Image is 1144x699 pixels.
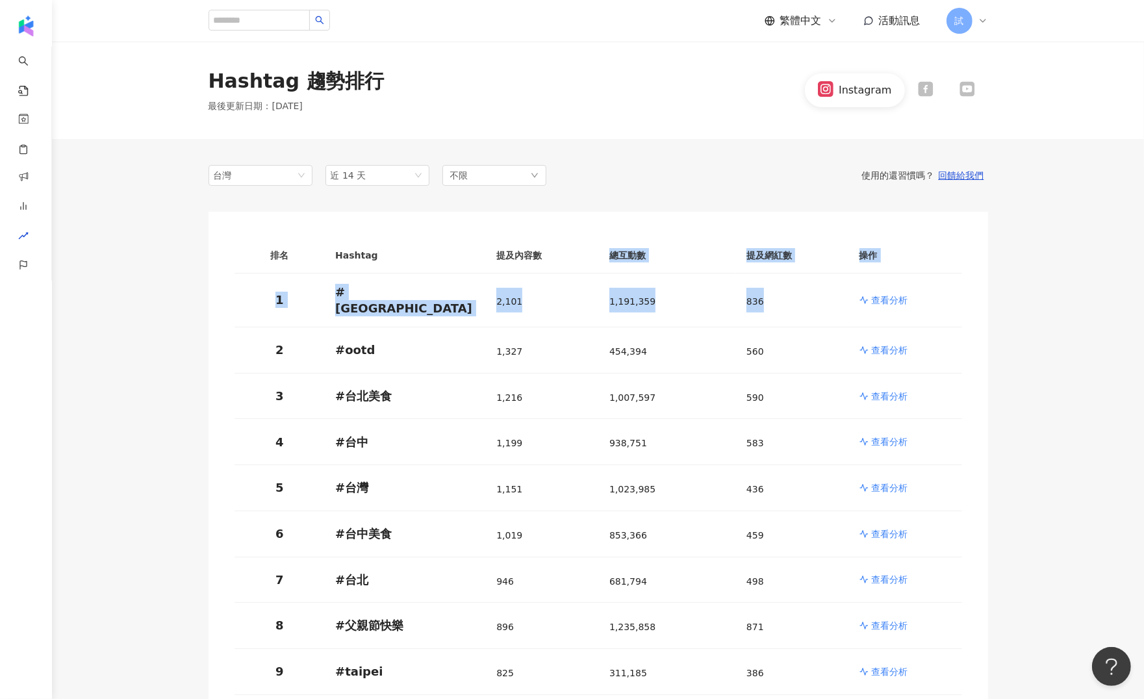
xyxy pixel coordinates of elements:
[496,530,522,540] span: 1,019
[746,622,764,632] span: 871
[871,390,908,403] p: 查看分析
[496,576,514,587] span: 946
[496,438,522,448] span: 1,199
[245,479,315,496] p: 5
[245,388,315,404] p: 3
[871,619,908,632] p: 查看分析
[209,68,385,95] div: Hashtag 趨勢排行
[18,47,44,97] a: search
[859,294,952,307] a: 查看分析
[609,622,655,632] span: 1,235,858
[609,392,655,403] span: 1,007,597
[496,392,522,403] span: 1,216
[746,392,764,403] span: 590
[214,166,256,185] div: 台灣
[609,530,647,540] span: 853,366
[335,284,476,316] p: # [GEOGRAPHIC_DATA]
[16,16,36,36] img: logo icon
[245,663,315,680] p: 9
[546,170,988,181] div: 使用的還習慣嗎？
[496,346,522,357] span: 1,327
[486,238,599,273] th: 提及內容數
[955,14,964,28] span: 試
[609,296,655,307] span: 1,191,359
[496,484,522,494] span: 1,151
[746,530,764,540] span: 459
[245,434,315,450] p: 4
[871,573,908,586] p: 查看分析
[871,665,908,678] p: 查看分析
[245,572,315,588] p: 7
[335,617,476,633] p: # 父親節快樂
[496,668,514,678] span: 825
[859,344,952,357] a: 查看分析
[245,342,315,358] p: 2
[859,527,952,540] a: 查看分析
[871,344,908,357] p: 查看分析
[531,172,539,179] span: down
[859,573,952,586] a: 查看分析
[859,665,952,678] a: 查看分析
[609,484,655,494] span: 1,023,985
[335,342,476,358] p: # ootd
[871,435,908,448] p: 查看分析
[746,484,764,494] span: 436
[935,170,988,181] button: 回饋給我們
[859,619,952,632] a: 查看分析
[736,238,849,273] th: 提及網紅數
[450,168,468,183] span: 不限
[235,238,325,273] th: 排名
[609,576,647,587] span: 681,794
[609,438,647,448] span: 938,751
[859,435,952,448] a: 查看分析
[746,438,764,448] span: 583
[335,388,476,404] p: # 台北美食
[859,390,952,403] a: 查看分析
[315,16,324,25] span: search
[609,668,647,678] span: 311,185
[746,296,764,307] span: 836
[599,238,736,273] th: 總互動數
[496,296,522,307] span: 2,101
[335,572,476,588] p: # 台北
[780,14,822,28] span: 繁體中文
[331,170,366,181] span: 近 14 天
[335,434,476,450] p: # 台中
[609,346,647,357] span: 454,394
[335,663,476,680] p: # taipei
[209,100,385,113] p: 最後更新日期 ： [DATE]
[746,668,764,678] span: 386
[245,617,315,633] p: 8
[335,526,476,542] p: # 台中美食
[18,223,29,252] span: rise
[335,479,476,496] p: # 台灣
[871,481,908,494] p: 查看分析
[245,526,315,542] p: 6
[839,83,891,97] div: Instagram
[871,527,908,540] p: 查看分析
[496,622,514,632] span: 896
[746,576,764,587] span: 498
[871,294,908,307] p: 查看分析
[245,292,315,308] p: 1
[859,481,952,494] a: 查看分析
[746,346,764,357] span: 560
[849,238,962,273] th: 操作
[879,14,921,27] span: 活動訊息
[1092,647,1131,686] iframe: Help Scout Beacon - Open
[325,238,486,273] th: Hashtag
